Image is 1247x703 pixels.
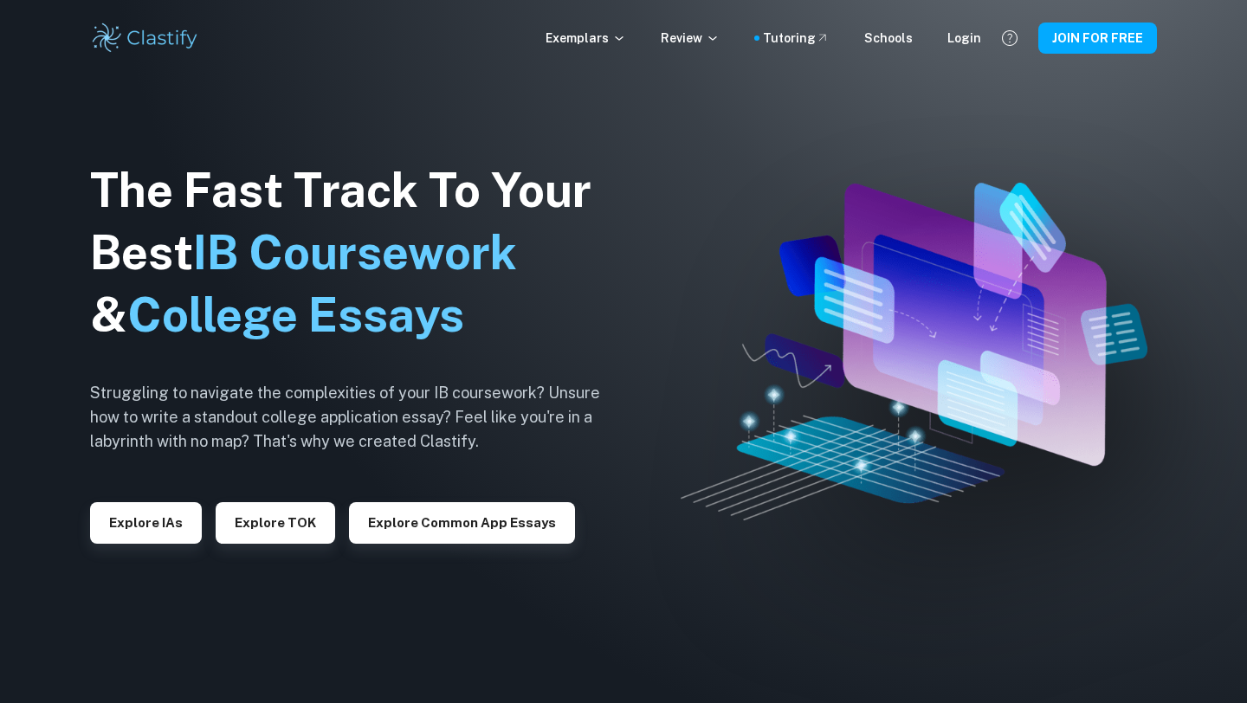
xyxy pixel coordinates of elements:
h6: Struggling to navigate the complexities of your IB coursework? Unsure how to write a standout col... [90,381,627,454]
p: Exemplars [546,29,626,48]
button: Explore TOK [216,502,335,544]
button: JOIN FOR FREE [1038,23,1157,54]
img: Clastify hero [681,183,1147,520]
span: IB Coursework [193,225,517,280]
button: Help and Feedback [995,23,1024,53]
a: Schools [864,29,913,48]
button: Explore IAs [90,502,202,544]
a: Explore IAs [90,513,202,530]
a: Explore Common App essays [349,513,575,530]
a: Explore TOK [216,513,335,530]
a: Tutoring [763,29,830,48]
h1: The Fast Track To Your Best & [90,159,627,346]
a: Login [947,29,981,48]
img: Clastify logo [90,21,200,55]
span: College Essays [127,287,464,342]
button: Explore Common App essays [349,502,575,544]
p: Review [661,29,720,48]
